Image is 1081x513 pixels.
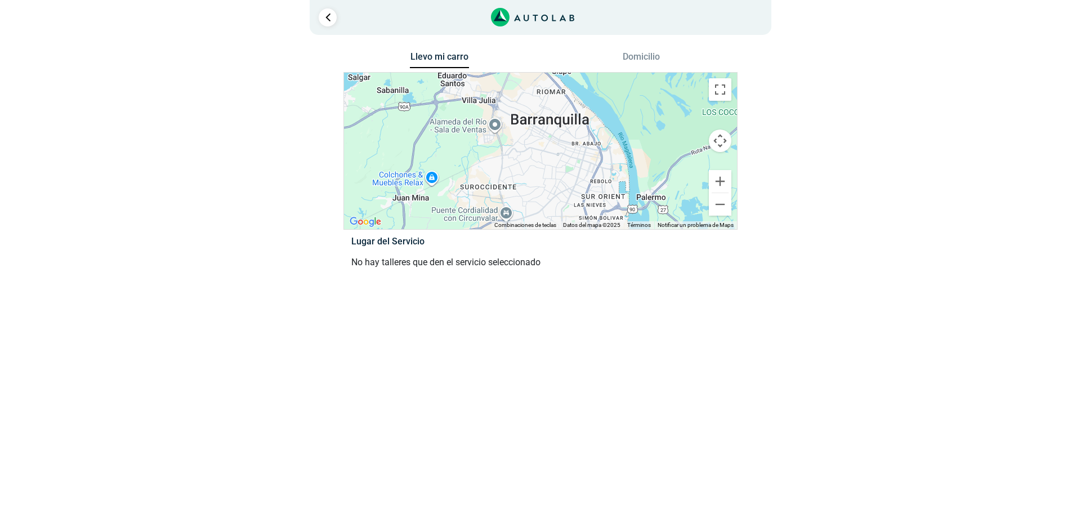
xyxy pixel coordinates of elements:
[319,8,337,26] a: Ir al paso anterior
[627,222,651,228] a: Términos (se abre en una nueva pestaña)
[709,78,731,101] button: Cambiar a la vista en pantalla completa
[347,215,384,229] img: Google
[351,256,729,269] p: No hay talleres que den el servicio seleccionado
[347,215,384,229] a: Abre esta zona en Google Maps (se abre en una nueva ventana)
[410,51,469,69] button: Llevo mi carro
[658,222,734,228] a: Notificar un problema de Maps
[709,193,731,216] button: Reducir
[494,221,556,229] button: Combinaciones de teclas
[612,51,671,68] button: Domicilio
[491,11,575,22] a: Link al sitio de autolab
[709,170,731,193] button: Ampliar
[563,222,620,228] span: Datos del mapa ©2025
[351,236,729,247] h5: Lugar del Servicio
[709,130,731,152] button: Controles de visualización del mapa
